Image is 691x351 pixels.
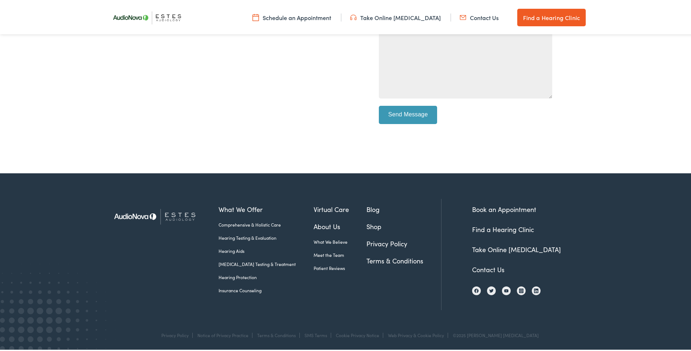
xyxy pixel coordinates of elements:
[472,223,534,232] a: Find a Hearing Clinic
[219,220,314,227] a: Comprehensive & Holistic Care
[314,263,367,270] a: Patient Reviews
[472,203,536,212] a: Book an Appointment
[219,203,314,213] a: What We Offer
[534,287,538,292] img: LinkedIn
[219,259,314,266] a: [MEDICAL_DATA] Testing & Treatment
[460,12,466,20] img: utility icon
[314,220,367,230] a: About Us
[219,246,314,253] a: Hearing Aids
[219,273,314,279] a: Hearing Protection
[252,12,331,20] a: Schedule an Appointment
[219,233,314,240] a: Hearing Testing & Evaluation
[519,287,523,292] img: Instagram
[314,237,367,244] a: What We Believe
[472,243,561,252] a: Take Online [MEDICAL_DATA]
[305,331,327,337] a: SMS Terms
[366,254,441,264] a: Terms & Conditions
[474,287,479,292] img: Facebook icon, indicating the presence of the site or brand on the social media platform.
[489,287,494,292] img: Twitter
[449,331,539,336] div: ©2025 [PERSON_NAME] [MEDICAL_DATA]
[219,286,314,292] a: Insurance Counseling
[108,197,208,233] img: Estes Audiology
[460,12,499,20] a: Contact Us
[366,203,441,213] a: Blog
[472,263,504,273] a: Contact Us
[504,288,509,292] img: YouTube
[517,7,586,25] a: Find a Hearing Clinic
[366,237,441,247] a: Privacy Policy
[252,12,259,20] img: utility icon
[388,331,444,337] a: Web Privacy & Cookie Policy
[161,331,189,337] a: Privacy Policy
[336,331,379,337] a: Cookie Privacy Notice
[350,12,357,20] img: utility icon
[257,331,296,337] a: Terms & Conditions
[350,12,441,20] a: Take Online [MEDICAL_DATA]
[366,220,441,230] a: Shop
[197,331,248,337] a: Notice of Privacy Practice
[314,250,367,257] a: Meet the Team
[314,203,367,213] a: Virtual Care
[379,104,437,123] input: Send Message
